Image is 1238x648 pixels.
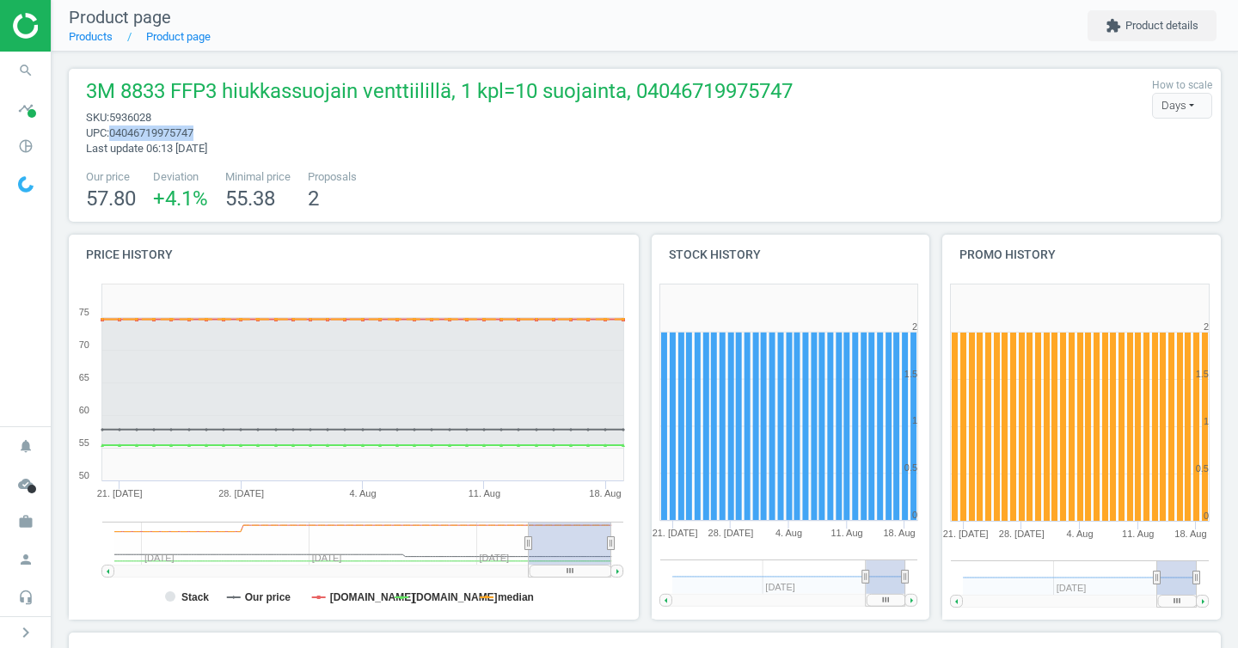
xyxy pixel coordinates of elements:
span: Proposals [308,169,357,185]
span: +4.1 % [153,186,208,211]
text: 50 [79,470,89,480]
h4: Promo history [942,235,1221,275]
span: 04046719975747 [109,126,193,139]
tspan: 4. Aug [349,488,376,498]
tspan: 28. [DATE] [218,488,264,498]
span: Product page [69,7,171,28]
text: 55 [79,437,89,448]
tspan: 18. Aug [1175,529,1207,539]
text: 2 [912,321,917,332]
button: chevron_right [4,621,47,644]
i: chevron_right [15,622,36,643]
span: Deviation [153,169,208,185]
tspan: 21. [DATE] [943,529,989,539]
span: 5936028 [109,111,151,124]
i: person [9,543,42,576]
text: 1.5 [1196,369,1209,379]
img: ajHJNr6hYgQAAAAASUVORK5CYII= [13,13,135,39]
a: Products [69,30,113,43]
span: 3M 8833 FFP3 hiukkassuojain venttiilillä, 1 kpl=10 suojainta, 04046719975747 [86,77,793,110]
text: 70 [79,339,89,350]
span: 57.80 [86,186,136,211]
text: 0.5 [904,463,917,474]
h4: Stock history [652,235,930,275]
text: 1 [1204,416,1209,426]
tspan: 11. Aug [1122,529,1154,539]
span: 55.38 [225,186,275,211]
button: extensionProduct details [1088,10,1217,41]
i: notifications [9,430,42,462]
tspan: 11. Aug [831,529,863,539]
tspan: 4. Aug [775,529,802,539]
div: Days [1152,93,1212,119]
span: upc : [86,126,109,139]
tspan: 28. [DATE] [999,529,1045,539]
tspan: 18. Aug [589,488,621,498]
i: cloud_done [9,468,42,500]
span: Last update 06:13 [DATE] [86,142,207,155]
text: 0 [1204,510,1209,521]
tspan: median [498,591,534,603]
h4: Price history [69,235,639,275]
i: extension [1106,18,1121,34]
tspan: 21. [DATE] [652,529,697,539]
a: Product page [146,30,211,43]
span: 2 [308,186,319,211]
i: headset_mic [9,581,42,614]
tspan: 21. [DATE] [97,488,143,498]
tspan: Stack [181,591,209,603]
i: pie_chart_outlined [9,130,42,162]
text: 0.5 [1196,463,1209,474]
tspan: Our price [245,591,291,603]
i: work [9,505,42,538]
img: wGWNvw8QSZomAAAAABJRU5ErkJggg== [18,176,34,193]
text: 1 [912,416,917,426]
i: timeline [9,92,42,125]
text: 0 [912,510,917,521]
text: 2 [1204,321,1209,332]
tspan: 4. Aug [1067,529,1094,539]
tspan: 18. Aug [884,529,916,539]
span: Our price [86,169,136,185]
tspan: [DOMAIN_NAME] [330,591,415,603]
span: Minimal price [225,169,291,185]
label: How to scale [1152,78,1212,93]
tspan: 28. [DATE] [708,529,753,539]
tspan: 11. Aug [469,488,500,498]
i: search [9,54,42,87]
span: sku : [86,111,109,124]
text: 1.5 [904,369,917,379]
tspan: [DOMAIN_NAME] [413,591,498,603]
text: 65 [79,372,89,382]
text: 75 [79,307,89,317]
text: 60 [79,405,89,415]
